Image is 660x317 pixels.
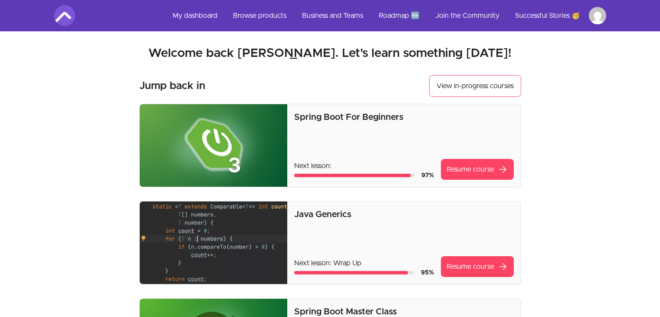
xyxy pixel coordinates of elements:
[498,164,508,175] span: arrow_forward
[295,5,370,26] a: Business and Teams
[441,256,514,277] a: Resume coursearrow_forward
[441,159,514,180] a: Resume coursearrow_forward
[421,270,434,276] span: 95 %
[294,111,513,123] p: Spring Boot For Beginners
[166,5,606,26] nav: Main
[294,161,433,171] p: Next lesson:
[54,5,75,26] img: Amigoscode logo
[508,5,587,26] a: Successful Stories 🥳
[589,7,606,24] img: Profile image for Jean-Christophe Gabriel Robert CHEVALLIER
[139,79,205,93] h3: Jump back in
[498,261,508,272] span: arrow_forward
[140,201,288,284] img: Product image for Java Generics
[372,5,427,26] a: Roadmap 🆕
[294,258,433,268] p: Next lesson: Wrap Up
[294,174,414,177] div: Course progress
[54,46,606,61] h2: Welcome back [PERSON_NAME]. Let's learn something [DATE]!
[428,5,506,26] a: Join the Community
[421,172,434,178] span: 97 %
[294,271,414,274] div: Course progress
[140,104,288,187] img: Product image for Spring Boot For Beginners
[226,5,293,26] a: Browse products
[166,5,224,26] a: My dashboard
[294,208,513,221] p: Java Generics
[429,75,521,97] a: View in-progress courses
